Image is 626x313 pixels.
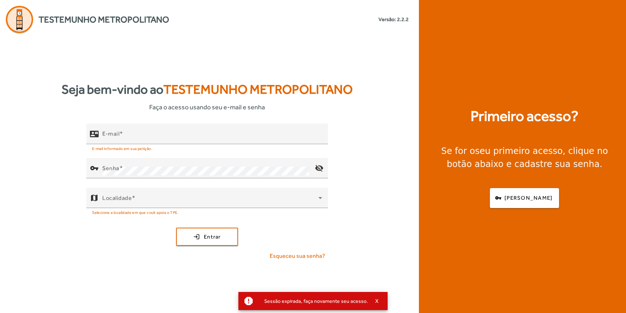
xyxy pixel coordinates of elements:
[149,102,265,112] span: Faça o acesso usando seu e-mail e senha
[375,298,379,304] span: X
[6,6,33,33] img: Logo Agenda
[243,296,254,306] mat-icon: report
[102,164,119,171] mat-label: Senha
[310,159,328,177] mat-icon: visibility_off
[39,13,169,26] span: Testemunho Metropolitano
[176,228,238,246] button: Entrar
[471,105,578,127] strong: Primeiro acesso?
[428,145,622,171] div: Se for o , clique no botão abaixo e cadastre sua senha.
[90,129,99,138] mat-icon: contact_mail
[490,188,559,208] button: [PERSON_NAME]
[90,194,99,202] mat-icon: map
[92,208,179,216] mat-hint: Selecione a localidade em que você apoia o TPE.
[163,82,353,97] span: Testemunho Metropolitano
[102,130,119,137] mat-label: E-mail
[92,144,152,152] mat-hint: E-mail informado em sua petição.
[379,16,409,23] small: Versão: 2.2.2
[204,233,221,241] span: Entrar
[270,252,325,260] span: Esqueceu sua senha?
[258,296,368,306] div: Sessão expirada, faça novamente seu acesso.
[62,80,353,99] strong: Seja bem-vindo ao
[102,194,132,201] mat-label: Localidade
[90,164,99,172] mat-icon: vpn_key
[475,146,563,156] strong: seu primeiro acesso
[504,194,552,202] span: [PERSON_NAME]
